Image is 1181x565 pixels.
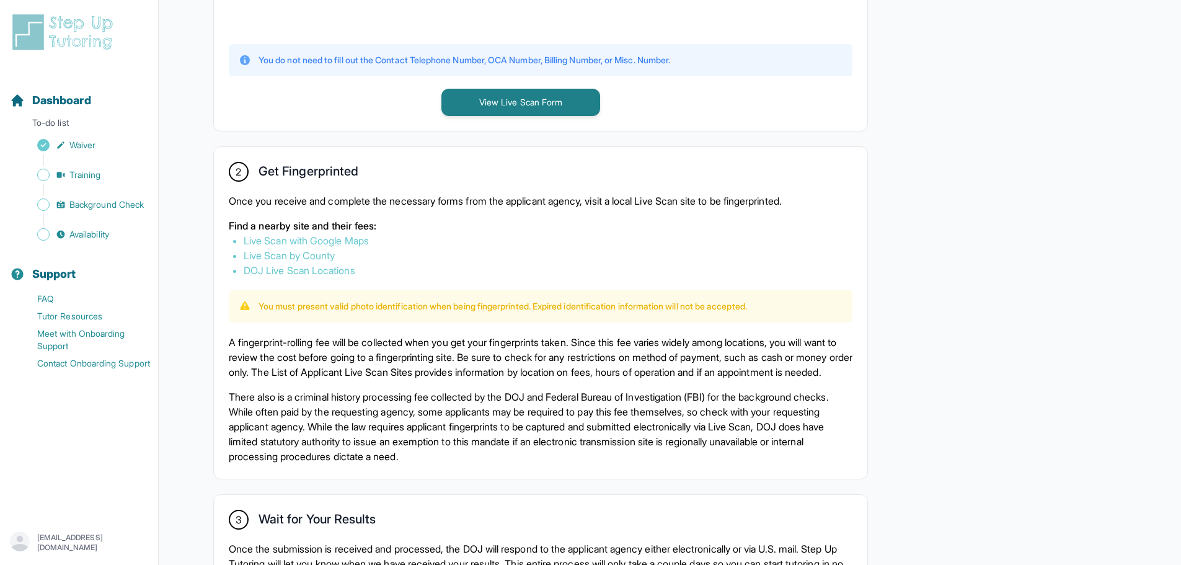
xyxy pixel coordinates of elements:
span: 2 [236,164,241,179]
a: Contact Onboarding Support [10,355,158,372]
span: Dashboard [32,92,91,109]
a: Live Scan by County [244,249,335,262]
a: Training [10,166,158,184]
a: View Live Scan Form [441,96,600,108]
p: A fingerprint-rolling fee will be collected when you get your fingerprints taken. Since this fee ... [229,335,852,380]
span: 3 [236,512,242,527]
a: FAQ [10,290,158,308]
span: Waiver [69,139,95,151]
a: Live Scan with Google Maps [244,234,369,247]
a: Waiver [10,136,158,154]
p: You do not need to fill out the Contact Telephone Number, OCA Number, Billing Number, or Misc. Nu... [259,54,670,66]
p: [EMAIL_ADDRESS][DOMAIN_NAME] [37,533,148,553]
button: [EMAIL_ADDRESS][DOMAIN_NAME] [10,532,148,554]
a: Meet with Onboarding Support [10,325,158,355]
a: Background Check [10,196,158,213]
p: Once you receive and complete the necessary forms from the applicant agency, visit a local Live S... [229,194,852,208]
button: Support [5,246,153,288]
button: View Live Scan Form [441,89,600,116]
span: Training [69,169,101,181]
h2: Get Fingerprinted [259,164,358,184]
button: Dashboard [5,72,153,114]
span: Availability [69,228,109,241]
p: There also is a criminal history processing fee collected by the DOJ and Federal Bureau of Invest... [229,389,852,464]
p: Find a nearby site and their fees: [229,218,852,233]
a: DOJ Live Scan Locations [244,264,355,277]
a: Availability [10,226,158,243]
span: Support [32,265,76,283]
img: logo [10,12,120,52]
a: Tutor Resources [10,308,158,325]
p: You must present valid photo identification when being fingerprinted. Expired identification info... [259,300,747,313]
a: Dashboard [10,92,91,109]
p: To-do list [5,117,153,134]
span: Background Check [69,198,144,211]
h2: Wait for Your Results [259,512,376,532]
